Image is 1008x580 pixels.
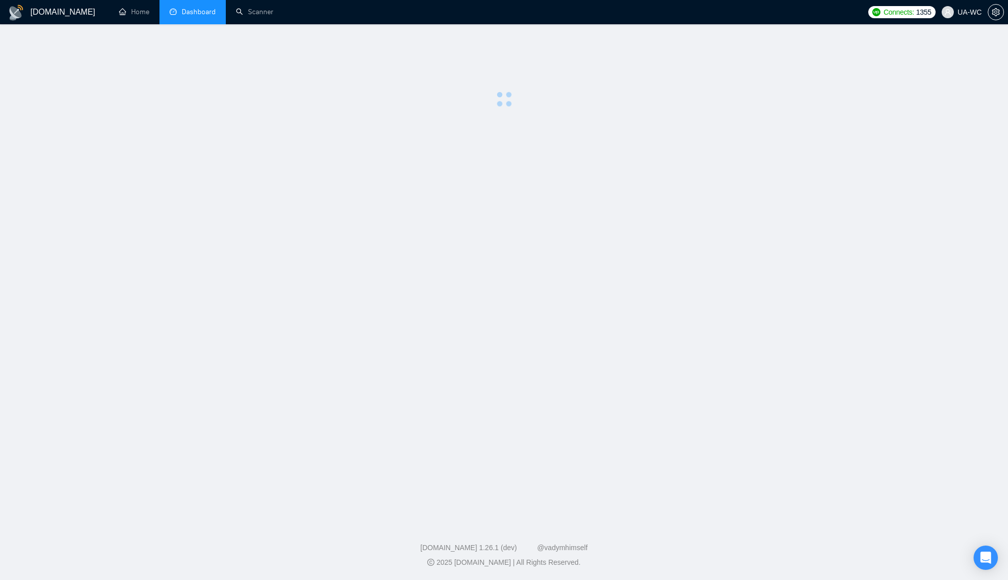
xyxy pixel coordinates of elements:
span: copyright [427,559,434,566]
span: 1355 [916,7,932,18]
span: Dashboard [182,8,216,16]
img: upwork-logo.png [872,8,880,16]
span: user [944,9,951,16]
span: Connects: [883,7,914,18]
div: 2025 [DOMAIN_NAME] | All Rights Reserved. [8,557,1000,568]
img: logo [8,5,24,21]
a: searchScanner [236,8,273,16]
span: dashboard [170,8,177,15]
button: setting [988,4,1004,20]
a: @vadymhimself [537,544,588,552]
a: setting [988,8,1004,16]
a: [DOMAIN_NAME] 1.26.1 (dev) [420,544,517,552]
a: homeHome [119,8,149,16]
div: Open Intercom Messenger [974,546,998,570]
